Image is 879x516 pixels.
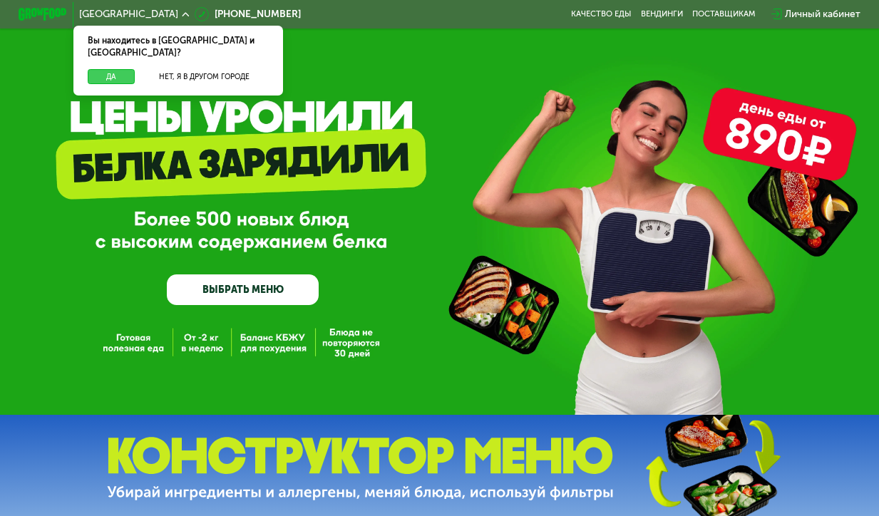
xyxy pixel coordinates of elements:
[88,69,135,84] button: Да
[79,9,178,19] span: [GEOGRAPHIC_DATA]
[641,9,683,19] a: Вендинги
[692,9,755,19] div: поставщикам
[167,274,319,305] a: ВЫБРАТЬ МЕНЮ
[785,7,860,22] div: Личный кабинет
[571,9,631,19] a: Качество еды
[140,69,269,84] button: Нет, я в другом городе
[195,7,300,22] a: [PHONE_NUMBER]
[73,26,284,70] div: Вы находитесь в [GEOGRAPHIC_DATA] и [GEOGRAPHIC_DATA]?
